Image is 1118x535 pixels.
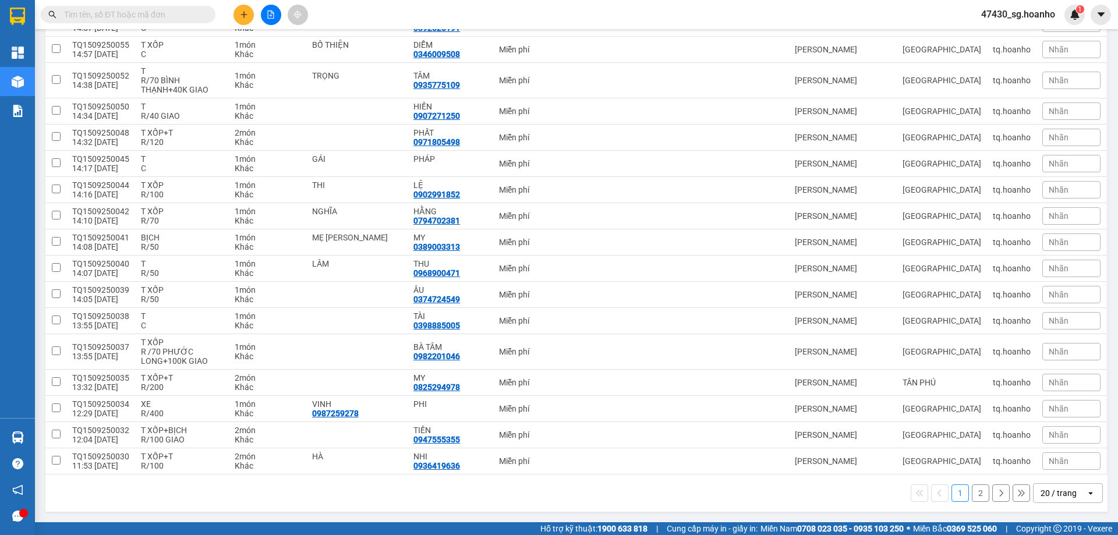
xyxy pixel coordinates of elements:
[312,259,402,268] div: LÂM
[903,316,981,325] div: [GEOGRAPHIC_DATA]
[72,295,129,304] div: 14:05 [DATE]
[141,128,223,137] div: T XỐP+T
[76,10,104,22] span: Nhận:
[993,290,1031,299] div: tq.hoanho
[235,216,300,225] div: Khác
[141,347,223,366] div: R /70 PHƯỚC LONG+100K GIAO
[72,207,129,216] div: TQ1509250042
[235,285,300,295] div: 1 món
[413,461,460,470] div: 0936419636
[141,295,223,304] div: R/50
[72,259,129,268] div: TQ1509250040
[1049,76,1069,85] span: Nhãn
[72,461,129,470] div: 11:53 [DATE]
[993,378,1031,387] div: tq.hoanho
[667,522,758,535] span: Cung cấp máy in - giấy in:
[413,180,487,190] div: LỆ
[235,311,300,321] div: 1 món
[413,259,487,268] div: THU
[499,238,584,247] div: Miễn phí
[235,137,300,147] div: Khác
[540,522,648,535] span: Hỗ trợ kỹ thuật:
[235,207,300,216] div: 1 món
[972,484,989,502] button: 2
[1096,9,1106,20] span: caret-down
[795,430,891,440] div: [PERSON_NAME]
[235,268,300,278] div: Khác
[993,133,1031,142] div: tq.hoanho
[903,211,981,221] div: [GEOGRAPHIC_DATA]
[12,76,24,88] img: warehouse-icon
[141,137,223,147] div: R/120
[141,259,223,268] div: T
[903,185,981,194] div: [GEOGRAPHIC_DATA]
[10,8,25,25] img: logo-vxr
[499,378,584,387] div: Miễn phí
[413,40,487,49] div: DIỄM
[903,430,981,440] div: [GEOGRAPHIC_DATA]
[795,211,891,221] div: [PERSON_NAME]
[413,71,487,80] div: TÂM
[903,456,981,466] div: [GEOGRAPHIC_DATA]
[903,45,981,54] div: [GEOGRAPHIC_DATA]
[12,511,23,522] span: message
[499,290,584,299] div: Miễn phí
[76,36,169,50] div: [PERSON_NAME]
[413,190,460,199] div: 0902991852
[235,71,300,80] div: 1 món
[903,159,981,168] div: [GEOGRAPHIC_DATA]
[795,404,891,413] div: [PERSON_NAME]
[413,342,487,352] div: BÀ TÂM
[1070,9,1080,20] img: icon-new-feature
[413,426,487,435] div: TIẾN
[312,409,359,418] div: 0987259278
[48,10,56,19] span: search
[141,111,223,121] div: R/40 GIAO
[413,128,487,137] div: PHẤT
[795,378,891,387] div: [PERSON_NAME]
[795,133,891,142] div: [PERSON_NAME]
[903,404,981,413] div: [GEOGRAPHIC_DATA]
[413,242,460,251] div: 0389003313
[993,238,1031,247] div: tq.hoanho
[72,164,129,173] div: 14:17 [DATE]
[141,66,223,76] div: T
[72,154,129,164] div: TQ1509250045
[288,5,308,25] button: aim
[72,342,129,352] div: TQ1509250037
[1049,264,1069,273] span: Nhãn
[12,431,24,444] img: warehouse-icon
[235,154,300,164] div: 1 món
[993,404,1031,413] div: tq.hoanho
[1049,456,1069,466] span: Nhãn
[499,430,584,440] div: Miễn phí
[993,107,1031,116] div: tq.hoanho
[413,268,460,278] div: 0968900471
[1006,522,1007,535] span: |
[235,373,300,382] div: 2 món
[235,111,300,121] div: Khác
[312,180,402,190] div: THI
[1078,5,1082,13] span: 1
[235,452,300,461] div: 2 món
[141,426,223,435] div: T XỐP+BỊCH
[413,452,487,461] div: NHI
[235,80,300,90] div: Khác
[235,399,300,409] div: 1 món
[499,316,584,325] div: Miễn phí
[413,435,460,444] div: 0947555355
[112,73,128,90] span: SL
[413,373,487,382] div: MY
[951,484,969,502] button: 1
[267,10,275,19] span: file-add
[903,378,981,387] div: TÂN PHÚ
[413,382,460,392] div: 0825294978
[10,10,68,38] div: TÂN PHÚ
[72,352,129,361] div: 13:55 [DATE]
[235,190,300,199] div: Khác
[499,45,584,54] div: Miễn phí
[141,216,223,225] div: R/70
[413,399,487,409] div: PHI
[141,461,223,470] div: R/100
[656,522,658,535] span: |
